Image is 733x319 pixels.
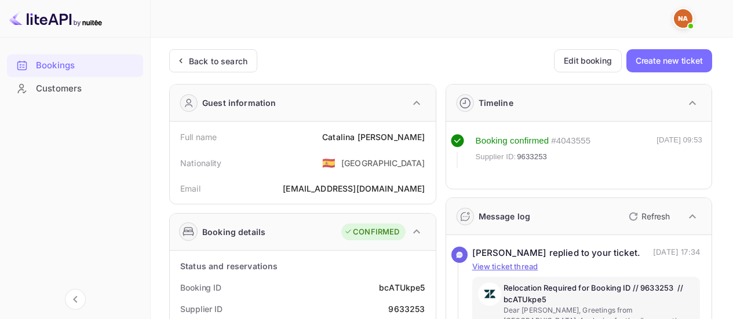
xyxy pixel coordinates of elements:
div: Booking confirmed [476,134,549,148]
p: [DATE] 17:34 [653,247,700,260]
div: [PERSON_NAME] replied to your ticket. [472,247,641,260]
img: LiteAPI logo [9,9,102,28]
a: Customers [7,78,143,99]
p: View ticket thread [472,261,701,273]
button: Refresh [622,207,674,226]
div: Catalina [PERSON_NAME] [322,131,425,143]
span: 9633253 [517,151,547,163]
div: bcATUkpe5 [379,281,425,294]
div: Bookings [36,59,137,72]
div: Back to search [189,55,247,67]
div: Booking ID [180,281,221,294]
div: Guest information [202,97,276,109]
div: Booking details [202,226,265,238]
div: [GEOGRAPHIC_DATA] [341,157,425,169]
p: Relocation Required for Booking ID // 9633253 // bcATUkpe5 [504,283,695,305]
span: Supplier ID: [476,151,516,163]
img: Nargisse El Aoumari [674,9,692,28]
div: Timeline [479,97,513,109]
div: Customers [7,78,143,100]
span: United States [322,152,335,173]
div: Email [180,182,200,195]
div: Status and reservations [180,260,278,272]
div: Nationality [180,157,222,169]
div: [DATE] 09:53 [657,134,702,168]
p: Refresh [641,210,670,222]
img: AwvSTEc2VUhQAAAAAElFTkSuQmCC [478,283,501,306]
div: Customers [36,82,137,96]
div: # 4043555 [551,134,590,148]
button: Collapse navigation [65,289,86,310]
div: [EMAIL_ADDRESS][DOMAIN_NAME] [283,182,425,195]
div: Message log [479,210,531,222]
div: 9633253 [388,303,425,315]
a: Bookings [7,54,143,76]
button: Edit booking [554,49,622,72]
div: Bookings [7,54,143,77]
div: Supplier ID [180,303,223,315]
div: CONFIRMED [344,226,399,238]
div: Full name [180,131,217,143]
button: Create new ticket [626,49,712,72]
